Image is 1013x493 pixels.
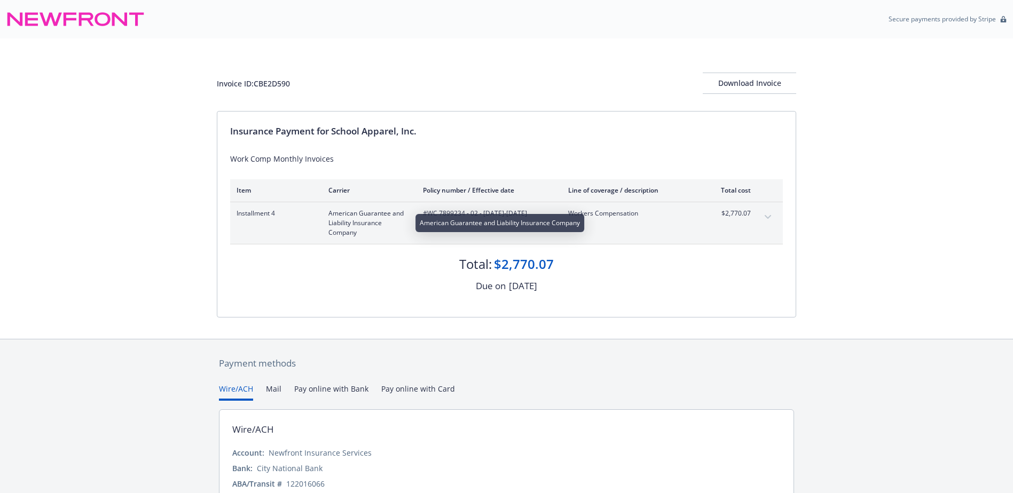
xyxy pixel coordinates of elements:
div: Total: [459,255,492,273]
div: 122016066 [286,478,325,489]
div: Work Comp Monthly Invoices [230,153,783,164]
div: $2,770.07 [494,255,554,273]
button: expand content [759,209,776,226]
div: Total cost [711,186,751,195]
div: Line of coverage / description [568,186,694,195]
p: Secure payments provided by Stripe [889,14,996,23]
button: Pay online with Card [381,383,455,401]
button: Pay online with Bank [294,383,368,401]
div: Policy number / Effective date [423,186,551,195]
div: Insurance Payment for School Apparel, Inc. [230,124,783,138]
div: Payment methods [219,356,794,370]
div: Wire/ACH [232,423,274,436]
div: Item [237,186,311,195]
span: American Guarantee and Liability Insurance Company [328,209,406,237]
div: Carrier [328,186,406,195]
div: Account: [232,447,264,458]
div: Due on [476,279,506,293]
span: #WC 7899234 - 02 - [DATE]-[DATE] [423,209,551,218]
span: Workers Compensation [568,209,694,218]
button: Download Invoice [703,73,796,94]
div: ABA/Transit # [232,478,282,489]
div: City National Bank [257,463,323,474]
button: Mail [266,383,281,401]
span: Installment 4 [237,209,311,218]
div: Bank: [232,463,253,474]
div: [DATE] [509,279,537,293]
div: Newfront Insurance Services [269,447,372,458]
button: Wire/ACH [219,383,253,401]
div: Invoice ID: CBE2D590 [217,78,290,89]
span: $2,770.07 [711,209,751,218]
div: Installment 4American Guarantee and Liability Insurance Company#WC 7899234 - 02 - [DATE]-[DATE]Wo... [230,202,783,244]
div: Download Invoice [703,73,796,93]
